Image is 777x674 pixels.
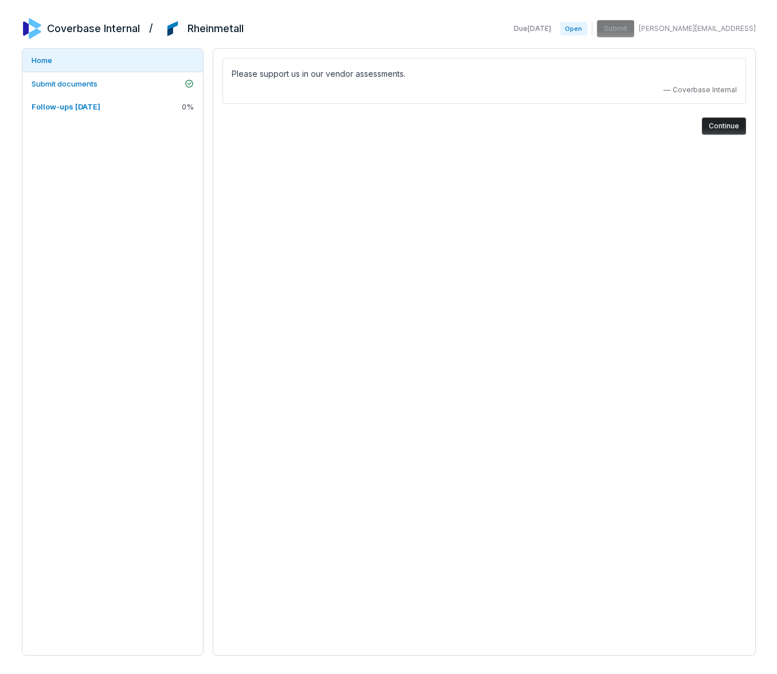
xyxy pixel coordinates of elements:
[188,21,244,36] h2: Rheinmetall
[149,18,153,36] h2: /
[32,102,100,111] span: Follow-ups [DATE]
[663,85,670,95] span: —
[182,101,194,112] span: 0 %
[514,24,551,33] span: Due [DATE]
[702,117,746,135] button: Continue
[22,49,203,72] a: Home
[232,67,737,81] p: Please support us in our vendor assessments.
[560,22,587,36] span: Open
[47,21,140,36] h2: Coverbase Internal
[673,85,737,95] span: Coverbase Internal
[639,24,756,33] span: [PERSON_NAME][EMAIL_ADDRESS]
[22,72,203,95] a: Submit documents
[22,95,203,118] a: Follow-ups [DATE]0%
[32,79,97,88] span: Submit documents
